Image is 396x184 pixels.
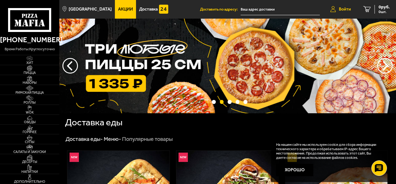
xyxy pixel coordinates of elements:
span: Войти [339,7,351,11]
input: Ваш адрес доставки [241,4,320,15]
a: Доставка еды- [66,136,103,142]
button: точки переключения [244,100,248,104]
button: Хорошо [276,164,313,176]
button: следующий [62,58,78,74]
button: точки переключения [212,100,216,104]
img: 15daf4d41897b9f0e9f617042186c801.svg [159,5,168,14]
div: Популярные товары [122,136,173,143]
span: 0 шт. [379,10,390,14]
span: Акции [118,7,133,11]
img: Новинка [70,153,79,162]
span: 0 руб. [379,5,390,9]
p: На нашем сайте мы используем cookie для сбора информации технического характера и обрабатываем IP... [276,143,381,160]
span: Доставка [139,7,158,11]
button: предыдущий [377,58,393,74]
img: Новинка [179,153,188,162]
a: Меню- [104,136,121,142]
button: точки переключения [220,100,224,104]
h1: Доставка еды [65,118,122,127]
span: [GEOGRAPHIC_DATA] [69,7,112,11]
button: точки переключения [236,100,240,104]
span: Доставить по адресу: [200,7,241,11]
button: точки переключения [228,100,232,104]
